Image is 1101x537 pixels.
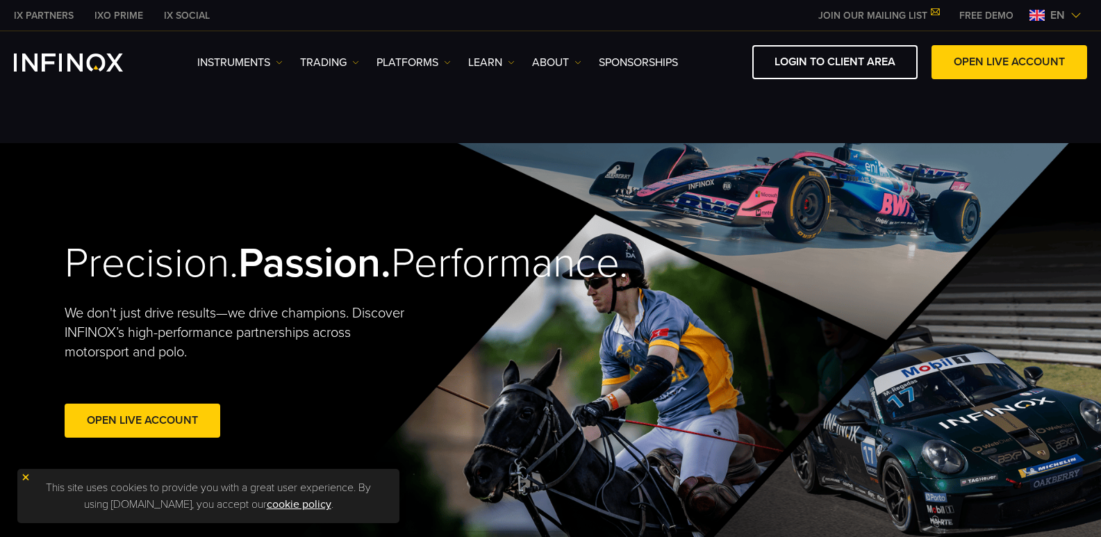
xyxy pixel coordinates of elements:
a: Open Live Account [65,404,220,438]
a: cookie policy [267,497,331,511]
a: TRADING [300,54,359,71]
strong: Passion. [238,238,391,288]
p: We don't just drive results—we drive champions. Discover INFINOX’s high-performance partnerships ... [65,304,415,362]
a: PLATFORMS [376,54,451,71]
a: Instruments [197,54,283,71]
a: OPEN LIVE ACCOUNT [932,45,1087,79]
a: INFINOX [154,8,220,23]
a: JOIN OUR MAILING LIST [808,10,949,22]
a: INFINOX MENU [949,8,1024,23]
a: INFINOX [3,8,84,23]
a: INFINOX Logo [14,53,156,72]
img: yellow close icon [21,472,31,482]
a: Learn [468,54,515,71]
a: SPONSORSHIPS [599,54,678,71]
a: ABOUT [532,54,581,71]
span: en [1045,7,1070,24]
a: INFINOX [84,8,154,23]
a: LOGIN TO CLIENT AREA [752,45,918,79]
h2: Precision. Performance. [65,238,502,289]
p: This site uses cookies to provide you with a great user experience. By using [DOMAIN_NAME], you a... [24,476,392,516]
